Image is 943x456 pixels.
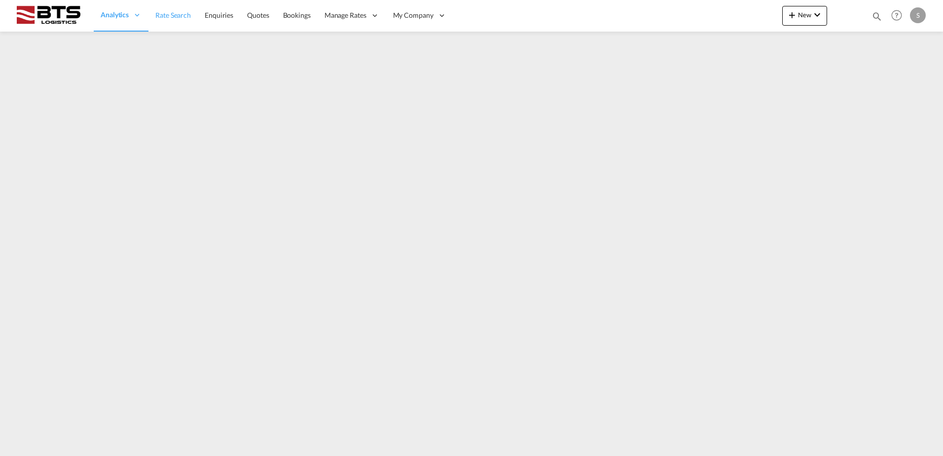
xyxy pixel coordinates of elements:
[871,11,882,22] md-icon: icon-magnify
[247,11,269,19] span: Quotes
[155,11,191,19] span: Rate Search
[205,11,233,19] span: Enquiries
[101,10,129,20] span: Analytics
[811,9,823,21] md-icon: icon-chevron-down
[910,7,926,23] div: S
[888,7,910,25] div: Help
[325,10,366,20] span: Manage Rates
[786,11,823,19] span: New
[871,11,882,26] div: icon-magnify
[782,6,827,26] button: icon-plus 400-fgNewicon-chevron-down
[15,4,81,27] img: cdcc71d0be7811ed9adfbf939d2aa0e8.png
[283,11,311,19] span: Bookings
[393,10,434,20] span: My Company
[786,9,798,21] md-icon: icon-plus 400-fg
[888,7,905,24] span: Help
